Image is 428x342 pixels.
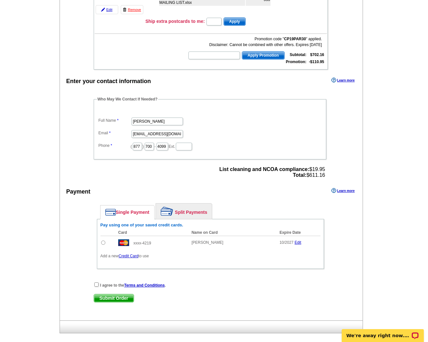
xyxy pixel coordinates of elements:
[293,172,306,178] strong: Total:
[280,240,293,245] span: 10/2027
[188,229,276,236] th: Name on Card
[94,294,134,302] span: Submit Order
[100,205,154,219] a: Single Payment
[105,209,116,216] img: single-payment.png
[66,187,90,196] div: Payment
[242,51,285,60] button: Apply Promotion
[310,52,324,57] strong: $702.16
[97,141,323,151] dd: ( ) - Ext.
[119,254,138,258] a: Credit Card
[100,223,320,228] h6: Pay using one of your saved credit cards.
[219,166,325,178] span: $19.95 $611.16
[124,283,165,288] a: Terms and Conditions
[97,96,158,102] legend: Who May We Contact If Needed?
[100,253,320,259] p: Add a new to use
[66,77,151,86] div: Enter your contact information
[338,322,428,342] iframe: LiveChat chat widget
[146,18,205,24] h3: Ship extra postcards to me:
[286,60,307,64] strong: Promotion:
[100,283,166,288] strong: I agree to the .
[96,5,118,14] a: Edit
[276,229,320,236] th: Expire Date
[224,18,245,25] span: Apply
[331,188,355,193] a: Learn more
[115,229,188,236] th: Card
[309,60,324,64] strong: -$110.95
[188,36,322,48] div: Promotion code " " applied. Disclaimer: Cannot be combined with other offers. Expires [DATE]
[331,78,355,83] a: Learn more
[123,8,127,12] img: trashcan-icon.gif
[101,8,105,12] img: pencil-icon.gif
[156,204,212,219] a: Split Payments
[161,207,173,216] img: split-payment.png
[192,240,224,245] span: [PERSON_NAME]
[118,239,129,246] img: mast.gif
[219,166,309,172] strong: List cleaning and NCOA compliance:
[99,143,131,148] label: Phone
[284,37,306,41] b: CP19PAR30
[224,17,246,26] button: Apply
[99,118,131,123] label: Full Name
[295,240,301,245] a: Edit
[133,241,151,245] span: xxxx-4219
[242,52,284,59] span: Apply Promotion
[290,52,307,57] strong: Subtotal:
[121,5,143,14] a: Remove
[99,130,131,136] label: Email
